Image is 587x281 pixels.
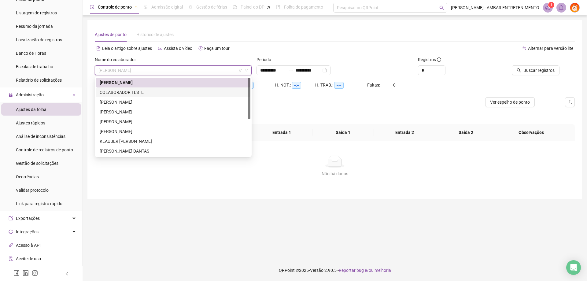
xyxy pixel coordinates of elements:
span: --:-- [334,82,344,89]
span: Resumo da jornada [16,24,53,29]
span: [PERSON_NAME] - AMBAR ENTRETENIMENTO [451,4,539,11]
th: Observações [492,124,570,141]
span: bell [559,5,564,10]
div: COLABORADOR TESTE [96,87,250,97]
div: Open Intercom Messenger [566,260,581,275]
span: down [245,68,248,72]
span: clock-circle [90,5,94,9]
span: search [517,68,521,72]
span: search [439,6,444,10]
span: --:-- [292,82,301,89]
span: swap-right [288,68,293,73]
span: Histórico de ajustes [136,32,174,37]
span: pushpin [267,6,271,9]
button: Ver espelho de ponto [485,97,535,107]
span: upload [567,100,572,105]
span: Exportações [16,216,40,221]
span: Assista o vídeo [164,46,192,51]
span: Gestão de férias [196,5,227,9]
span: sync [9,230,13,234]
span: Ajustes rápidos [16,120,45,125]
span: Relatório de solicitações [16,78,62,83]
div: [PERSON_NAME] [100,79,247,86]
span: lock [9,93,13,97]
span: left [65,272,69,276]
span: Painel do DP [241,5,264,9]
span: Registros [418,56,441,63]
span: Gestão de solicitações [16,161,58,166]
div: KAIQUE DIAS SANTOS [96,127,250,136]
span: Observações [497,129,565,136]
span: Validar protocolo [16,188,49,193]
span: dashboard [233,5,237,9]
div: [PERSON_NAME] [100,109,247,115]
span: Leia o artigo sobre ajustes [102,46,152,51]
span: book [276,5,280,9]
span: Banco de Horas [16,51,46,56]
span: Controle de ponto [98,5,132,9]
span: Acesso à API [16,243,41,248]
span: 0 [393,83,396,87]
label: Nome do colaborador [95,56,140,63]
span: Administração [16,92,44,97]
span: Folha de pagamento [284,5,323,9]
span: file-done [143,5,148,9]
span: Admissão digital [151,5,183,9]
div: COLABORADOR TESTE [100,89,247,96]
span: Ajustes de ponto [95,32,127,37]
span: instagram [32,270,38,276]
span: Faltas: [367,83,381,87]
th: Entrada 1 [251,124,312,141]
div: MATHEUS NEVES DANTAS [96,146,250,156]
footer: QRPoint © 2025 - 2.90.5 - [83,260,587,281]
span: Reportar bug e/ou melhoria [339,268,391,273]
div: [PERSON_NAME] [100,118,247,125]
span: file-text [96,46,101,50]
span: swap [522,46,526,50]
div: JOELMA FERREIRA NASCIMENTO [96,117,250,127]
div: KLAUBER ANTUNES CABRAL [96,136,250,146]
span: Listagem de registros [16,10,57,15]
span: Alternar para versão lite [528,46,573,51]
div: ICARO NUNES MOTA [96,107,250,117]
span: Integrações [16,229,39,234]
span: linkedin [23,270,29,276]
span: pushpin [134,6,138,9]
span: audit [9,257,13,261]
span: Análise de inconsistências [16,134,65,139]
sup: 1 [548,2,554,8]
span: history [198,46,203,50]
span: api [9,243,13,247]
div: ANNA CLARA DE FARIA MARTINS VIEIRA [96,78,250,87]
span: Escalas de trabalho [16,64,53,69]
span: Faça um tour [204,46,230,51]
th: Saída 2 [435,124,497,141]
div: H. TRAB.: [315,82,367,89]
span: notification [545,5,551,10]
th: Entrada 2 [374,124,435,141]
span: Link para registro rápido [16,201,62,206]
span: sun [188,5,193,9]
span: Ver espelho de ponto [490,99,530,105]
span: ANNA CLARA DE FARIA MARTINS VIEIRA [98,66,248,75]
div: FABIO DA SILVA ARAGAO [96,97,250,107]
div: [PERSON_NAME] [100,128,247,135]
div: [PERSON_NAME] [100,99,247,105]
span: Aceite de uso [16,256,41,261]
img: 90883 [570,3,579,12]
div: [PERSON_NAME] DANTAS [100,148,247,154]
span: youtube [158,46,162,50]
span: Ajustes da folha [16,107,46,112]
span: Localização de registros [16,37,62,42]
button: Buscar registros [512,65,559,75]
div: HE 3: [235,82,275,89]
span: to [288,68,293,73]
div: KLAUBER [PERSON_NAME] [100,138,247,145]
span: info-circle [437,57,441,62]
span: export [9,216,13,220]
div: H. NOT.: [275,82,315,89]
div: Não há dados [102,170,567,177]
span: Versão [310,268,323,273]
span: facebook [13,270,20,276]
span: Buscar registros [523,67,555,74]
